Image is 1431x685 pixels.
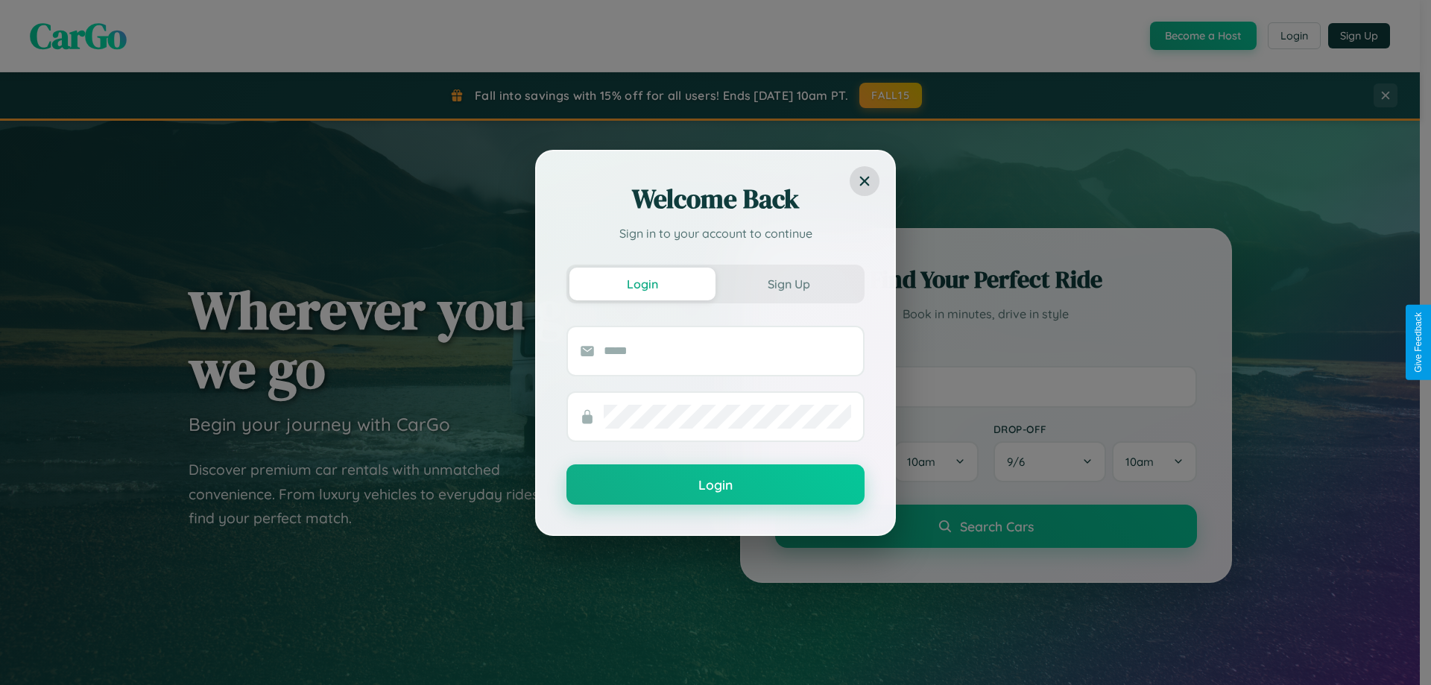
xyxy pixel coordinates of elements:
[1413,312,1424,373] div: Give Feedback
[566,464,865,505] button: Login
[566,224,865,242] p: Sign in to your account to continue
[715,268,862,300] button: Sign Up
[566,181,865,217] h2: Welcome Back
[569,268,715,300] button: Login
